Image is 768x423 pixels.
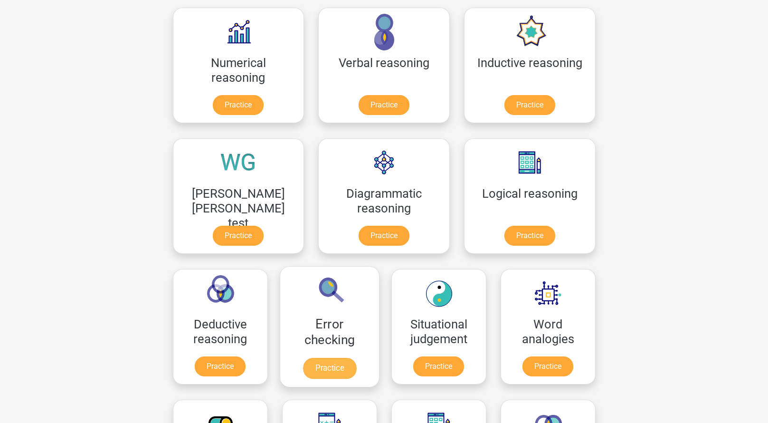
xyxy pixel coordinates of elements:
[213,95,264,115] a: Practice
[522,356,573,376] a: Practice
[359,226,409,246] a: Practice
[303,358,356,379] a: Practice
[213,226,264,246] a: Practice
[504,226,555,246] a: Practice
[413,356,464,376] a: Practice
[195,356,246,376] a: Practice
[359,95,409,115] a: Practice
[504,95,555,115] a: Practice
